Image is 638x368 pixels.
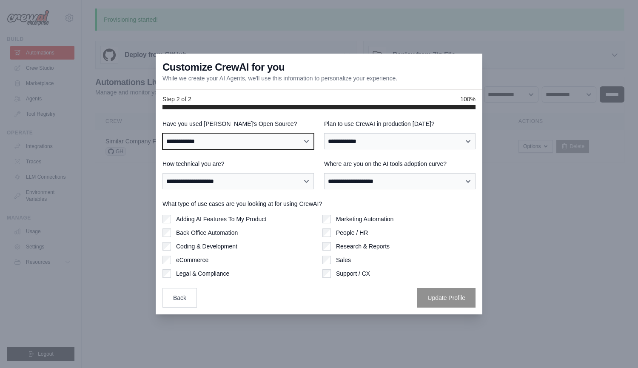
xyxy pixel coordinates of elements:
label: Where are you on the AI tools adoption curve? [324,160,476,168]
label: Marketing Automation [336,215,393,223]
label: Research & Reports [336,242,390,251]
label: People / HR [336,228,368,237]
label: Plan to use CrewAI in production [DATE]? [324,120,476,128]
label: Back Office Automation [176,228,238,237]
label: What type of use cases are you looking at for using CrewAI? [162,200,476,208]
label: Coding & Development [176,242,237,251]
p: While we create your AI Agents, we'll use this information to personalize your experience. [162,74,397,83]
label: Legal & Compliance [176,269,229,278]
h3: Customize CrewAI for you [162,60,285,74]
span: 100% [460,95,476,103]
label: How technical you are? [162,160,314,168]
label: Have you used [PERSON_NAME]'s Open Source? [162,120,314,128]
button: Back [162,288,197,308]
label: Support / CX [336,269,370,278]
label: Sales [336,256,351,264]
button: Update Profile [417,288,476,308]
label: Adding AI Features To My Product [176,215,266,223]
span: Step 2 of 2 [162,95,191,103]
label: eCommerce [176,256,208,264]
